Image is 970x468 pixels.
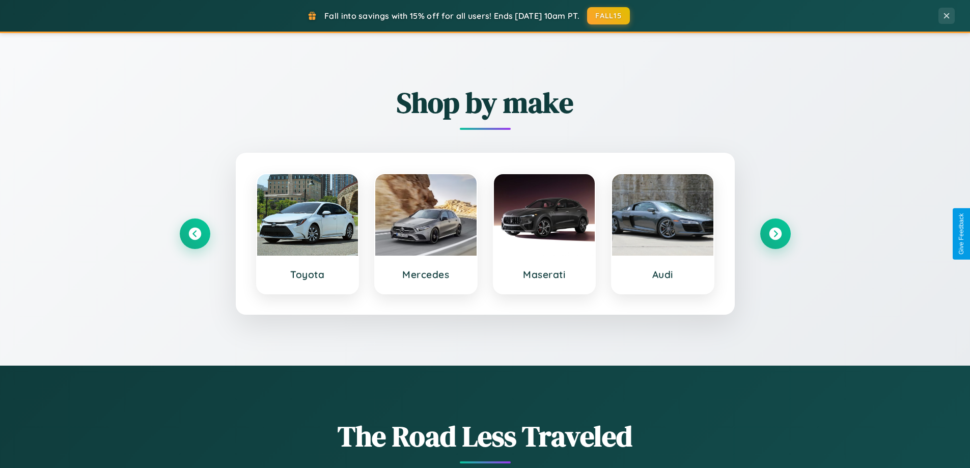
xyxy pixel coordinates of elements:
[504,268,585,281] h3: Maserati
[267,268,348,281] h3: Toyota
[180,417,791,456] h1: The Road Less Traveled
[958,213,965,255] div: Give Feedback
[324,11,579,21] span: Fall into savings with 15% off for all users! Ends [DATE] 10am PT.
[180,83,791,122] h2: Shop by make
[385,268,466,281] h3: Mercedes
[622,268,703,281] h3: Audi
[587,7,630,24] button: FALL15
